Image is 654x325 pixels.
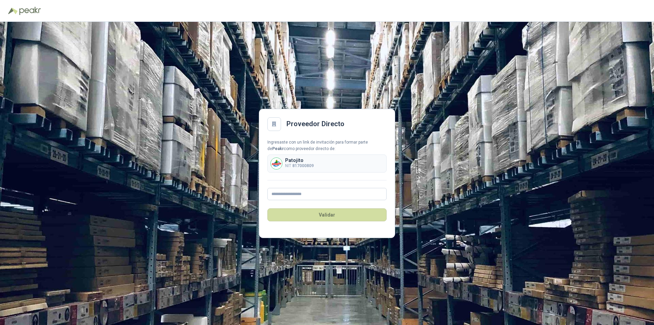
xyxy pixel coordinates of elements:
[267,139,387,152] div: Ingresaste con un link de invitación para formar parte de como proveedor directo de:
[285,163,314,169] p: NIT
[271,158,282,169] img: Company Logo
[272,146,284,151] b: Peakr
[292,163,314,168] b: 817000809
[19,7,41,15] img: Peakr
[8,8,18,14] img: Logo
[286,119,344,129] h2: Proveedor Directo
[285,158,314,163] p: Patojito
[267,208,387,221] button: Validar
